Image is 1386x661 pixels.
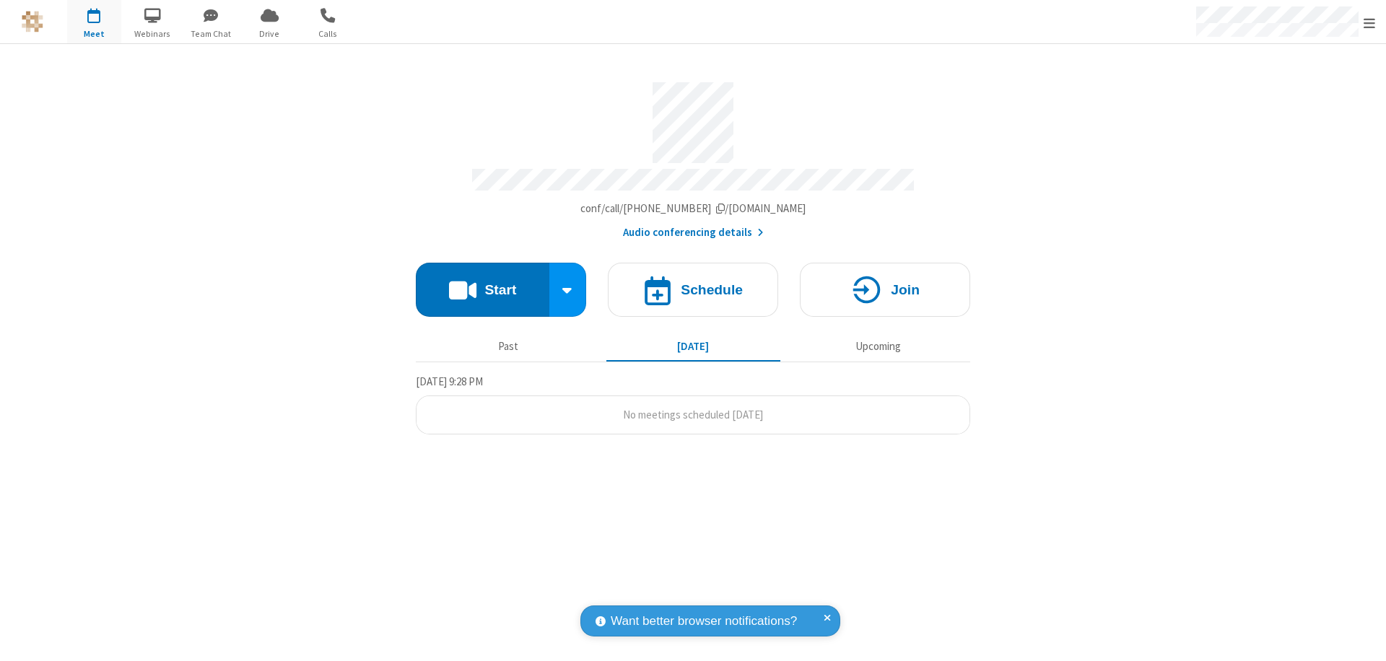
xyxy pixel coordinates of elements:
[606,333,780,360] button: [DATE]
[484,283,516,297] h4: Start
[243,27,297,40] span: Drive
[611,612,797,631] span: Want better browser notifications?
[22,11,43,32] img: QA Selenium DO NOT DELETE OR CHANGE
[416,263,549,317] button: Start
[791,333,965,360] button: Upcoming
[800,263,970,317] button: Join
[67,27,121,40] span: Meet
[580,201,806,217] button: Copy my meeting room linkCopy my meeting room link
[623,224,764,241] button: Audio conferencing details
[623,408,763,421] span: No meetings scheduled [DATE]
[126,27,180,40] span: Webinars
[681,283,743,297] h4: Schedule
[549,263,587,317] div: Start conference options
[422,333,596,360] button: Past
[416,375,483,388] span: [DATE] 9:28 PM
[891,283,920,297] h4: Join
[301,27,355,40] span: Calls
[580,201,806,215] span: Copy my meeting room link
[416,373,970,435] section: Today's Meetings
[184,27,238,40] span: Team Chat
[608,263,778,317] button: Schedule
[416,71,970,241] section: Account details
